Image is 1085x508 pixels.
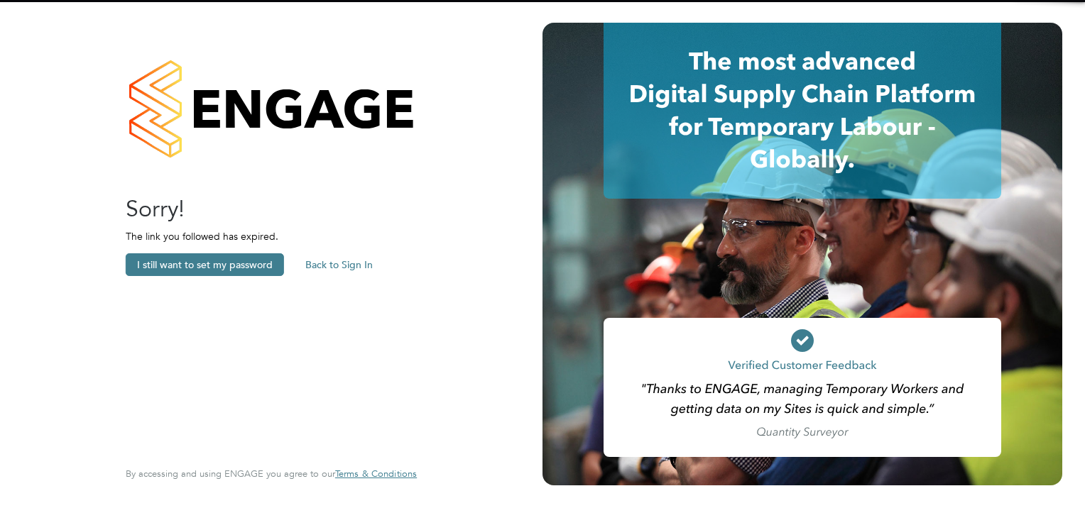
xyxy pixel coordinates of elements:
[126,253,284,276] button: I still want to set my password
[335,468,417,480] a: Terms & Conditions
[126,468,417,480] span: By accessing and using ENGAGE you agree to our
[294,253,384,276] button: Back to Sign In
[126,194,403,224] h2: Sorry!
[126,230,403,243] p: The link you followed has expired.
